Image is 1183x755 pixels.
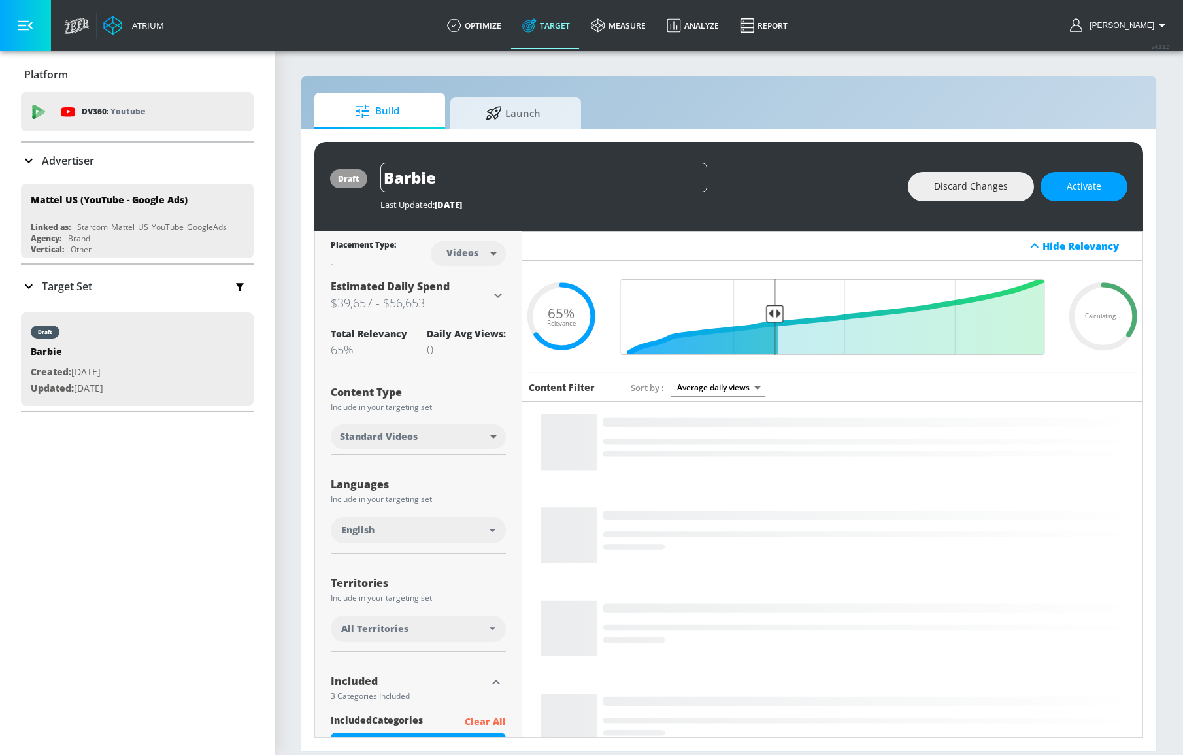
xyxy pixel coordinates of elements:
a: Report [729,2,798,49]
span: Estimated Daily Spend [331,279,450,294]
div: Daily Avg Views: [427,327,506,340]
div: Last Updated: [380,199,895,210]
div: Included [331,676,486,686]
div: Vertical: [31,244,64,255]
p: Advertiser [42,154,94,168]
p: Target Set [42,279,92,294]
a: measure [580,2,656,49]
span: Sort by [631,382,664,394]
div: Languages [331,479,506,490]
h6: Content Filter [529,381,595,394]
span: login as: justin.nim@zefr.com [1084,21,1154,30]
div: draftBarbieCreated:[DATE]Updated:[DATE] [21,312,254,406]
div: Content Type [331,387,506,397]
div: Total Relevancy [331,327,407,340]
span: Launch [463,97,563,129]
div: Videos [440,247,485,258]
a: optimize [437,2,512,49]
p: [DATE] [31,380,103,397]
div: Estimated Daily Spend$39,657 - $56,653 [331,279,506,312]
span: Created: [31,365,71,378]
button: Discard Changes [908,172,1034,201]
div: Placement Type: [331,239,396,253]
div: Atrium [127,20,164,31]
p: Clear All [465,714,506,730]
input: Final Threshold [614,279,1052,355]
div: Mattel US (YouTube - Google Ads)Linked as:Starcom_Mattel_US_YouTube_GoogleAdsAgency:BrandVertical... [21,184,254,258]
span: Calculating... [1085,314,1122,320]
div: Starcom_Mattel_US_YouTube_GoogleAds [77,222,227,233]
span: All Territories [341,622,408,635]
span: [DATE] [435,199,462,210]
a: Analyze [656,2,729,49]
span: English [341,524,375,537]
a: Target [512,2,580,49]
div: Barbie [31,345,103,364]
div: All Territories [331,616,506,642]
span: Updated: [31,382,74,394]
div: Hide Relevancy [1042,239,1135,252]
div: Agency: [31,233,61,244]
div: 65% [331,342,407,358]
div: 0 [427,342,506,358]
p: Platform [24,67,68,82]
span: Standard Videos [340,430,418,443]
p: Youtube [110,105,145,118]
p: DV360: [82,105,145,119]
div: Platform [21,56,254,93]
div: DV360: Youtube [21,92,254,131]
h3: $39,657 - $56,653 [331,294,490,312]
div: Brand [68,233,90,244]
div: Include in your targeting set [331,403,506,411]
div: Include in your targeting set [331,495,506,503]
a: Atrium [103,16,164,35]
div: Target Set [21,265,254,308]
div: English [331,517,506,543]
div: draft [338,173,359,184]
div: Mattel US (YouTube - Google Ads) [31,193,188,206]
div: Other [71,244,92,255]
p: [DATE] [31,364,103,380]
div: Territories [331,578,506,588]
div: Include in your targeting set [331,594,506,602]
div: Hide Relevancy [522,231,1143,261]
span: v 4.32.0 [1152,43,1170,50]
div: 3 Categories Included [331,692,486,700]
div: Linked as: [31,222,71,233]
button: Activate [1041,172,1127,201]
span: 65% [548,307,575,320]
span: Build [327,95,427,127]
button: [PERSON_NAME] [1070,18,1170,33]
div: Advertiser [21,143,254,179]
span: included Categories [331,714,423,730]
span: Activate [1067,178,1101,195]
span: Discard Changes [934,178,1008,195]
div: draft [38,329,52,335]
span: Relevance [547,320,576,327]
div: Average daily views [671,378,765,396]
